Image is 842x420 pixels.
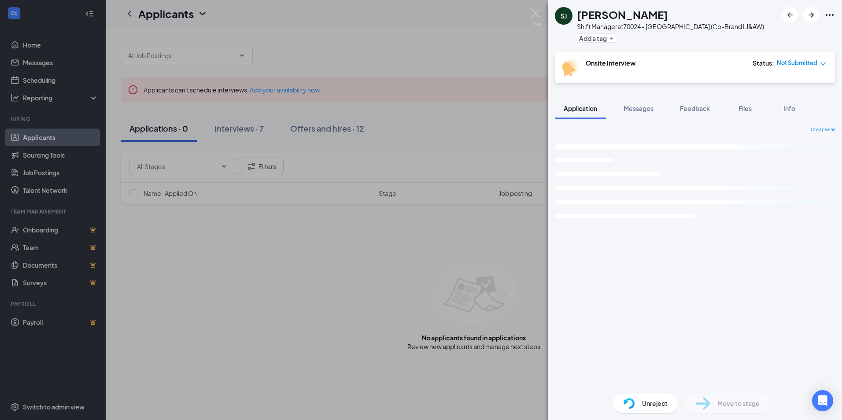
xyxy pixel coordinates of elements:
[624,104,654,112] span: Messages
[812,390,833,411] div: Open Intercom Messenger
[586,59,635,67] b: Onsite Interview
[564,104,597,112] span: Application
[803,7,819,23] button: ArrowRight
[782,7,798,23] button: ArrowLeftNew
[777,59,817,67] span: Not Submitted
[561,11,567,20] div: SJ
[753,59,774,67] div: Status :
[783,104,795,112] span: Info
[680,104,710,112] span: Feedback
[806,10,816,20] svg: ArrowRight
[739,104,752,112] span: Files
[577,33,616,43] button: PlusAdd a tag
[824,10,835,20] svg: Ellipses
[785,10,795,20] svg: ArrowLeftNew
[577,7,668,22] h1: [PERSON_NAME]
[642,398,668,408] span: Unreject
[820,61,826,67] span: down
[609,36,614,41] svg: Plus
[555,137,835,249] svg: Loading interface...
[717,398,760,408] span: Move to stage
[811,126,835,133] span: Collapse all
[577,22,764,31] div: Shift Manager at 70024 - [GEOGRAPHIC_DATA] (Co-Brand LJ&AW)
